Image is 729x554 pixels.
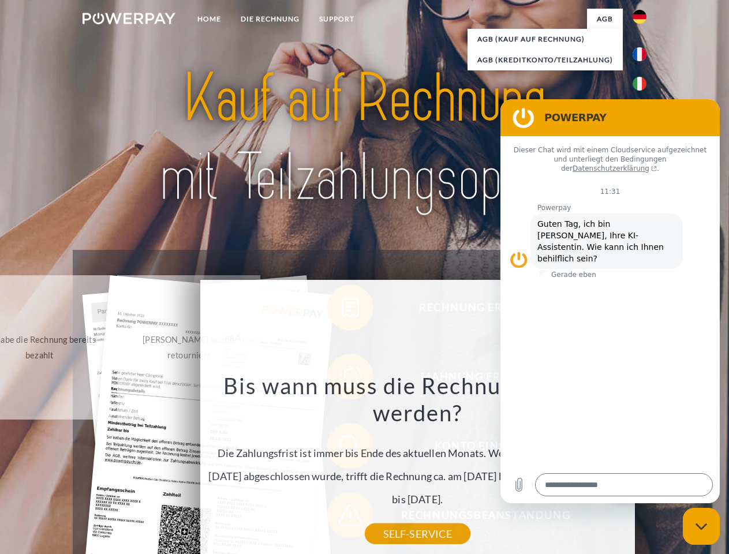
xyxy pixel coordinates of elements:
a: DIE RECHNUNG [231,9,309,29]
div: [PERSON_NAME] wurde retourniert [124,332,254,363]
img: it [633,77,646,91]
img: fr [633,47,646,61]
img: de [633,10,646,24]
img: logo-powerpay-white.svg [83,13,175,24]
a: SELF-SERVICE [365,523,470,544]
iframe: Schaltfläche zum Öffnen des Messaging-Fensters; Konversation läuft [683,508,720,545]
a: agb [587,9,623,29]
h3: Bis wann muss die Rechnung bezahlt werden? [207,372,628,427]
iframe: Messaging-Fenster [500,99,720,503]
a: SUPPORT [309,9,364,29]
a: Home [188,9,231,29]
div: Die Zahlungsfrist ist immer bis Ende des aktuellen Monats. Wenn die Bestellung z.B. am [DATE] abg... [207,372,628,534]
img: title-powerpay_de.svg [110,55,619,221]
a: AGB (Kauf auf Rechnung) [468,29,623,50]
a: AGB (Kreditkonto/Teilzahlung) [468,50,623,70]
